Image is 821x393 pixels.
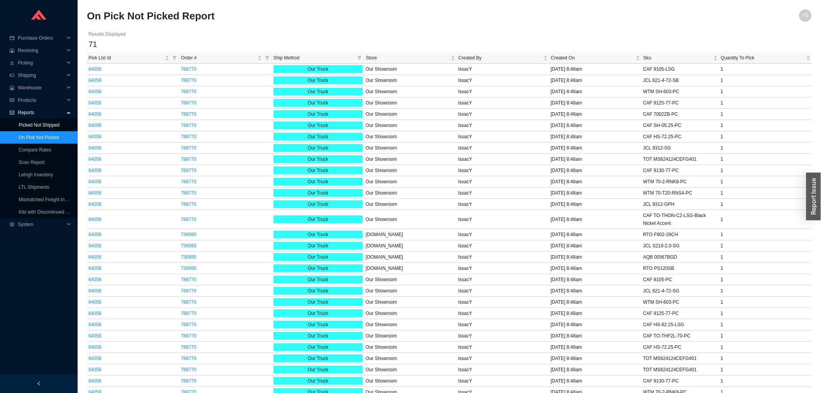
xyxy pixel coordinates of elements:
td: IssacY [457,210,549,229]
td: 1 [719,376,812,387]
td: 1 [719,75,812,86]
div: Our Truck [274,155,363,163]
a: 788770 [181,134,196,139]
span: Sku [643,54,712,62]
div: Our Truck [274,231,363,238]
td: 1 [719,176,812,188]
td: IssacY [457,353,549,364]
a: Scan Report [19,160,45,165]
td: RTO F902-26CH [642,229,719,240]
td: WTM 70-2-RNK8-PC [642,176,719,188]
td: IssacY [457,364,549,376]
div: Our Truck [274,167,363,174]
td: CAF HS-62.25-LSG [642,319,719,330]
td: 1 [719,285,812,297]
td: [DATE] 8:48am [549,263,641,274]
div: Our Truck [274,253,363,261]
td: [DATE] 8:48am [549,109,641,120]
a: 64058 [88,266,101,271]
td: [DATE] 8:48am [549,342,641,353]
a: 64058 [88,66,101,72]
a: 64058 [88,356,101,361]
a: 736995 [181,243,196,249]
td: IssacY [457,154,549,165]
span: filter [265,56,270,60]
div: Our Truck [274,276,363,283]
td: 1 [719,120,812,131]
span: filter [357,56,362,60]
div: Our Truck [274,242,363,250]
th: Order # sortable [179,52,272,64]
td: 1 [719,86,812,97]
td: TOT MS624124CEFG#01 [642,154,719,165]
td: Our Showroom [364,319,457,330]
a: 788770 [181,78,196,83]
td: Our Showroom [364,188,457,199]
a: 788770 [181,344,196,350]
span: Warehouse [18,82,64,94]
td: IssacY [457,109,549,120]
a: 788770 [181,311,196,316]
td: TOT MS624124CEFG#01 [642,364,719,376]
a: 64058 [88,202,101,207]
td: TOT MS624124CEFG#01 [642,353,719,364]
td: Our Showroom [364,86,457,97]
th: Sku sortable [642,52,719,64]
div: Our Truck [274,310,363,317]
td: [DOMAIN_NAME] [364,240,457,252]
a: 788770 [181,168,196,173]
a: 788770 [181,299,196,305]
a: 788770 [181,367,196,372]
div: Our Truck [274,189,363,197]
a: 64058 [88,378,101,384]
td: IssacY [457,342,549,353]
div: Our Truck [274,355,363,362]
td: [DATE] 8:48am [549,308,641,319]
td: IssacY [457,376,549,387]
td: Our Showroom [364,297,457,308]
span: YS [802,9,809,22]
td: CAF SH-05.25-PC [642,120,719,131]
td: IssacY [457,188,549,199]
a: 788770 [181,66,196,72]
div: Our Truck [274,298,363,306]
td: 1 [719,64,812,75]
td: 1 [719,252,812,263]
td: [DATE] 8:48am [549,353,641,364]
div: Our Truck [274,144,363,152]
td: IssacY [457,176,549,188]
td: WTM 70-T20-RNS4-PC [642,188,719,199]
div: Our Truck [274,332,363,340]
a: 64058 [88,168,101,173]
a: 788770 [181,145,196,151]
td: JCL 9312-SG [642,143,719,154]
a: 736995 [181,266,196,271]
td: CAF 9130-77-PC [642,376,719,387]
div: Our Truck [274,110,363,118]
a: LTL Shipments [19,184,49,190]
td: 1 [719,274,812,285]
a: 64058 [88,100,101,106]
a: 64058 [88,322,101,327]
span: setting [9,222,15,227]
span: System [18,218,64,231]
a: 64058 [88,277,101,282]
a: 64058 [88,179,101,184]
a: 736995 [181,254,196,260]
div: Our Truck [274,366,363,374]
td: Our Showroom [364,353,457,364]
div: Our Truck [274,343,363,351]
a: 788770 [181,202,196,207]
td: 1 [719,319,812,330]
div: Our Truck [274,200,363,208]
td: Our Showroom [364,199,457,210]
a: 788770 [181,378,196,384]
td: [DATE] 8:48am [549,64,641,75]
td: IssacY [457,120,549,131]
td: CAF HS-72.25-PC [642,342,719,353]
td: IssacY [457,199,549,210]
td: Our Showroom [364,274,457,285]
span: Purchase Orders [18,32,64,44]
td: 1 [719,154,812,165]
div: Results Displayed [88,30,810,38]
